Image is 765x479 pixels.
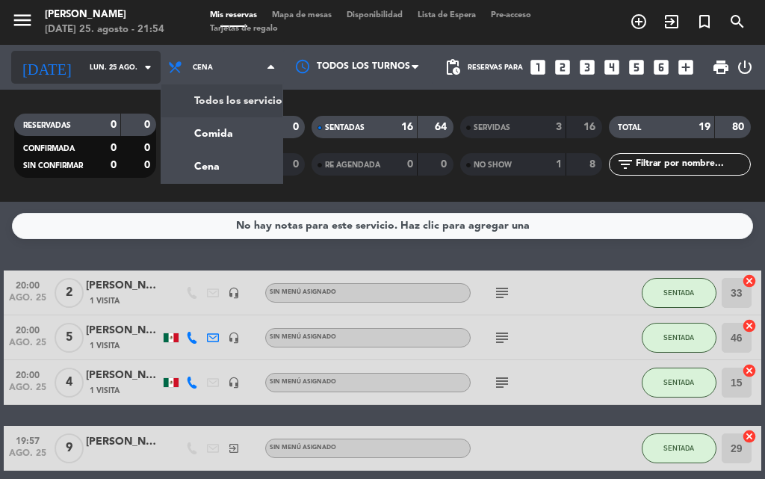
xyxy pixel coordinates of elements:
[228,377,240,389] i: headset_mic
[410,11,483,19] span: Lista de Espera
[111,143,117,153] strong: 0
[407,159,413,170] strong: 0
[663,13,681,31] i: exit_to_app
[111,120,117,130] strong: 0
[161,84,282,117] a: Todos los servicios
[589,159,598,170] strong: 8
[528,58,548,77] i: looks_one
[742,318,757,333] i: cancel
[483,11,539,19] span: Pre-acceso
[736,45,754,90] div: LOG OUT
[270,334,336,340] span: Sin menú asignado
[642,278,716,308] button: SENTADA
[728,13,746,31] i: search
[556,159,562,170] strong: 1
[144,120,153,130] strong: 0
[732,122,747,132] strong: 80
[699,122,710,132] strong: 19
[742,363,757,378] i: cancel
[55,323,84,353] span: 5
[264,11,339,19] span: Mapa de mesas
[9,338,46,355] span: ago. 25
[630,13,648,31] i: add_circle_outline
[9,365,46,383] span: 20:00
[401,122,413,132] strong: 16
[228,287,240,299] i: headset_mic
[293,122,302,132] strong: 0
[270,445,336,451] span: Sin menú asignado
[676,58,696,77] i: add_box
[696,13,713,31] i: turned_in_not
[9,448,46,466] span: ago. 25
[23,122,71,129] span: RESERVADAS
[663,333,694,342] span: SENTADA
[45,22,164,37] div: [DATE] 25. agosto - 21:54
[86,277,161,294] div: [PERSON_NAME]
[9,383,46,400] span: ago. 25
[270,289,336,295] span: Sin menú asignado
[161,150,282,183] a: Cena
[642,368,716,398] button: SENTADA
[325,161,380,169] span: RE AGENDADA
[11,52,82,82] i: [DATE]
[742,274,757,288] i: cancel
[553,58,572,77] i: looks_two
[86,433,161,451] div: [PERSON_NAME]
[202,25,285,33] span: Tarjetas de regalo
[161,117,282,150] a: Comida
[293,159,302,170] strong: 0
[712,58,730,76] span: print
[616,155,634,173] i: filter_list
[742,429,757,444] i: cancel
[111,160,117,170] strong: 0
[228,442,240,454] i: exit_to_app
[55,368,84,398] span: 4
[642,433,716,463] button: SENTADA
[90,340,120,352] span: 1 Visita
[444,58,462,76] span: pending_actions
[493,329,511,347] i: subject
[23,162,83,170] span: SIN CONFIRMAR
[45,7,164,22] div: [PERSON_NAME]
[144,143,153,153] strong: 0
[139,58,157,76] i: arrow_drop_down
[663,378,694,386] span: SENTADA
[55,278,84,308] span: 2
[9,321,46,338] span: 20:00
[325,124,365,132] span: SENTADAS
[736,58,754,76] i: power_settings_new
[270,379,336,385] span: Sin menú asignado
[642,323,716,353] button: SENTADA
[11,9,34,37] button: menu
[55,433,84,463] span: 9
[9,276,46,293] span: 20:00
[663,288,694,297] span: SENTADA
[474,124,510,132] span: SERVIDAS
[11,9,34,31] i: menu
[627,58,646,77] i: looks_5
[228,332,240,344] i: headset_mic
[9,293,46,310] span: ago. 25
[236,217,530,235] div: No hay notas para este servicio. Haz clic para agregar una
[577,58,597,77] i: looks_3
[90,295,120,307] span: 1 Visita
[493,374,511,392] i: subject
[651,58,671,77] i: looks_6
[86,367,161,384] div: [PERSON_NAME]
[339,11,410,19] span: Disponibilidad
[583,122,598,132] strong: 16
[602,58,622,77] i: looks_4
[435,122,450,132] strong: 64
[493,284,511,302] i: subject
[663,444,694,452] span: SENTADA
[202,11,264,19] span: Mis reservas
[193,64,213,72] span: Cena
[556,122,562,132] strong: 3
[86,322,161,339] div: [PERSON_NAME]
[90,385,120,397] span: 1 Visita
[474,161,512,169] span: NO SHOW
[468,64,523,72] span: Reservas para
[9,431,46,448] span: 19:57
[634,156,750,173] input: Filtrar por nombre...
[23,145,75,152] span: CONFIRMADA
